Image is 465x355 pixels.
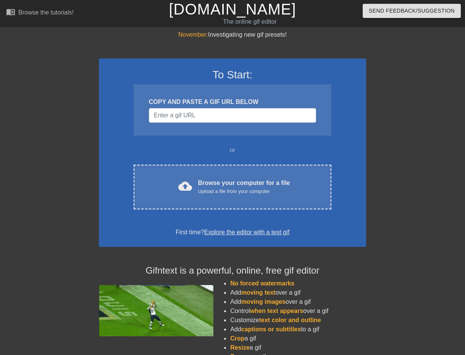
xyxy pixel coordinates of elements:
[241,326,301,332] span: captions or subtitles
[18,9,74,16] div: Browse the tutorials!
[230,316,366,325] li: Customize
[369,6,455,16] span: Send Feedback/Suggestion
[198,178,290,195] div: Browse your computer for a file
[230,325,366,334] li: Add to a gif
[230,334,366,343] li: a gif
[259,317,321,323] span: text color and outline
[99,285,213,336] img: football_small.gif
[169,1,296,18] a: [DOMAIN_NAME]
[230,288,366,297] li: Add over a gif
[198,188,290,195] div: Upload a file from your computer
[363,4,461,18] button: Send Feedback/Suggestion
[119,146,346,155] div: or
[99,30,366,39] div: Investigating new gif presets!
[159,17,341,26] div: The online gif editor
[6,7,15,16] span: menu_book
[178,31,208,38] span: November:
[230,343,366,352] li: a gif
[109,68,356,81] h3: To Start:
[230,306,366,316] li: Control over a gif
[99,265,366,276] h4: Gifntext is a powerful, online, free gif editor
[230,335,244,342] span: Crop
[241,289,276,296] span: moving text
[204,229,289,235] a: Explore the editor with a test gif
[149,97,316,107] div: COPY AND PASTE A GIF URL BELOW
[230,280,294,287] span: No forced watermarks
[6,7,74,19] a: Browse the tutorials!
[178,179,192,193] span: cloud_upload
[241,298,286,305] span: moving images
[230,344,250,351] span: Resize
[149,108,316,123] input: Username
[250,308,304,314] span: when text appears
[109,228,356,237] div: First time?
[230,297,366,306] li: Add over a gif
